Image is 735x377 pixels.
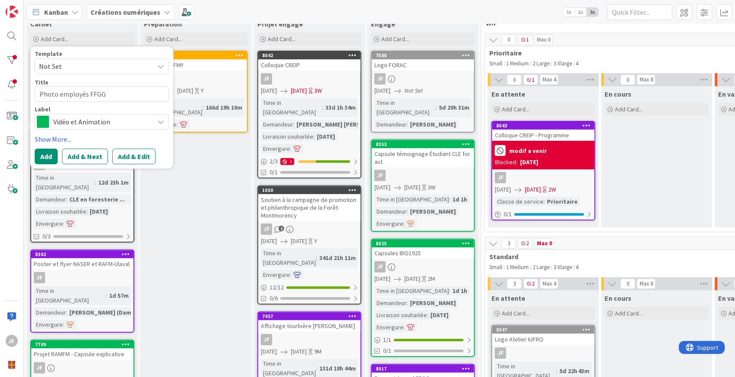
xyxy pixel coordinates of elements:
div: Affichage tourbière [PERSON_NAME] [258,320,361,331]
div: JF [492,348,595,359]
span: En attente [491,90,525,98]
div: 8025 [372,240,474,247]
div: Envergure [34,320,63,329]
span: : [407,120,408,129]
span: [DATE] [525,185,541,194]
div: 8347Logo Atelier IUFRO [492,326,595,345]
div: Envergure [261,144,290,153]
span: En cours [605,294,632,302]
div: [PERSON_NAME] (Damas... [67,308,145,317]
div: 2/31 [258,156,361,167]
span: : [290,270,291,279]
div: 8043 [492,122,595,130]
div: Envergure [374,322,403,332]
div: 8043Colloque CREIP - Programme [492,122,595,141]
span: Template [35,51,62,57]
div: 8017 [376,366,474,372]
div: JF [34,272,45,283]
div: 7457 [258,312,361,320]
div: 8362Poster et flyer NASER et RAFM-Ulaval [31,250,133,270]
span: [DATE] [374,274,390,283]
div: Time in [GEOGRAPHIC_DATA] [147,98,202,117]
div: 1050 [258,186,361,194]
div: JF [372,261,474,273]
b: Créations numériques [91,8,160,16]
div: Envergure [34,219,63,228]
span: Add Card... [615,105,643,113]
span: 3 [501,238,516,249]
div: 131d 18h 44m [317,364,358,373]
div: 8042Colloque CREIP [258,52,361,71]
span: 0 [621,279,635,289]
div: Max 4 [543,282,556,286]
textarea: Photo employés FFGG [35,86,169,102]
div: 2W [548,185,556,194]
div: 5d 20h 31m [437,103,472,112]
div: Colloque CREIP - Programme [492,130,595,141]
span: Add Card... [502,309,530,317]
div: 8353 [376,141,474,147]
span: : [202,103,204,112]
div: 8025Capsules BIO1925 [372,240,474,259]
div: JF [258,334,361,345]
div: Demandeur [374,120,407,129]
span: 2 / 3 [270,157,278,166]
div: Livraison souhaitée [261,132,313,141]
span: 3 [507,279,522,289]
span: : [556,366,557,376]
span: : [407,298,408,308]
span: 1x [563,8,575,16]
i: Not Set [404,87,423,94]
div: Time in [GEOGRAPHIC_DATA] [261,98,322,117]
span: Add Card... [615,309,643,317]
span: : [63,219,64,228]
span: En attente [491,294,525,302]
div: JF [261,334,272,345]
div: 1050Soutien à la campagne de promotion et philanthropique de la Forêt Montmorency [258,186,361,221]
span: [DATE] [404,183,420,192]
span: : [543,197,545,206]
span: [DATE] [374,183,390,192]
span: : [293,120,294,129]
span: [DATE] [291,237,307,246]
div: 33d 1h 34m [323,103,358,112]
div: [DATE] [428,310,451,320]
div: 8353Capsule témoignage Étudiant CLE for aut [372,140,474,167]
div: 1/1 [372,335,474,345]
div: 3W [314,86,322,95]
div: JF [374,170,386,181]
div: JF [261,224,272,235]
div: Y [201,86,204,95]
input: Quick Filter... [608,4,673,20]
div: [PERSON_NAME] [408,120,458,129]
div: 7709 [31,341,133,348]
div: Y [314,237,317,246]
span: : [313,132,315,141]
div: Capsule témoignage Étudiant CLE for aut [372,148,474,167]
div: Envergure [374,219,403,228]
span: : [407,207,408,216]
div: Demandeur [374,207,407,216]
b: modif a venir [509,148,547,154]
div: CLE en foresterie ... [67,195,127,204]
span: 1 [518,35,533,45]
span: : [66,195,67,204]
div: JF [258,224,361,235]
div: JF [31,272,133,283]
div: Demandeur [261,120,293,129]
div: 1d 1h [450,195,469,204]
div: Colloque CREIP [258,59,361,71]
span: 1 / 1 [383,335,391,344]
div: Logo FORAC [372,59,474,71]
span: 0/1 [383,346,391,355]
div: Classe de service [495,197,543,206]
div: 12d 23h 1m [96,178,131,187]
div: 8017 [372,365,474,373]
span: 0/3 [42,232,51,241]
div: 6992 [149,52,247,58]
span: : [66,308,67,317]
span: [DATE] [261,86,277,95]
span: : [449,286,450,296]
span: : [106,291,107,300]
span: 2 [279,226,284,231]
